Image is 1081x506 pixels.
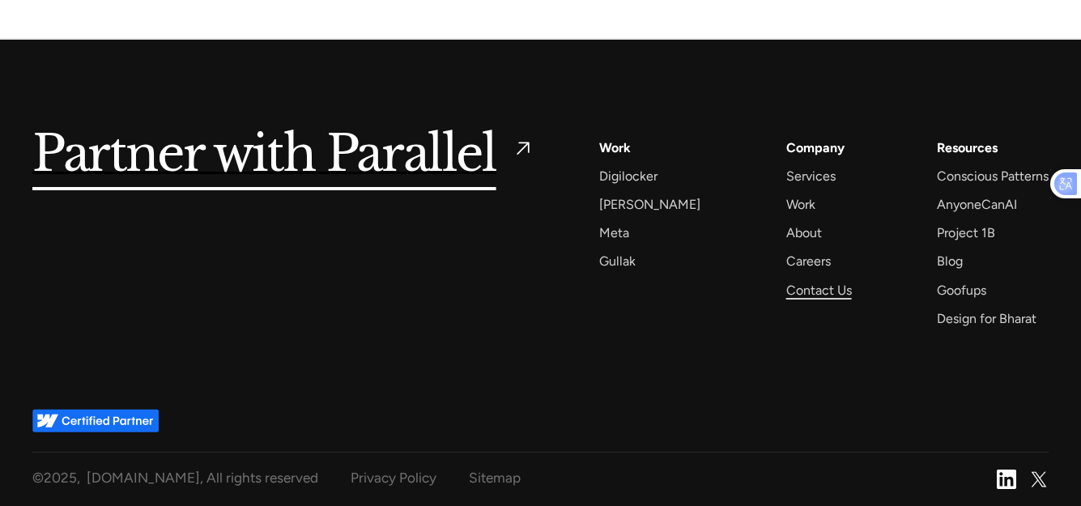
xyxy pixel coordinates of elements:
a: Design for Bharat [937,308,1036,330]
a: Company [786,137,845,159]
a: [PERSON_NAME] [599,193,700,215]
a: Project 1B [937,222,995,244]
a: Goofups [937,279,986,301]
a: Sitemap [469,466,521,491]
a: Work [599,137,631,159]
a: Work [786,193,815,215]
a: Conscious Patterns [937,165,1049,187]
a: AnyoneCanAI [937,193,1017,215]
a: Privacy Policy [351,466,436,491]
a: Services [786,165,836,187]
div: Resources [937,137,998,159]
a: About [786,222,822,244]
a: Meta [599,222,629,244]
a: Gullak [599,250,636,272]
a: Partner with Parallel [32,137,534,174]
span: 2025 [44,470,77,486]
h5: Partner with Parallel [32,137,496,174]
a: Contact Us [786,279,852,301]
a: Digilocker [599,165,658,187]
a: Blog [937,250,963,272]
div: © , [DOMAIN_NAME], All rights reserved [32,466,318,491]
a: Careers [786,250,831,272]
